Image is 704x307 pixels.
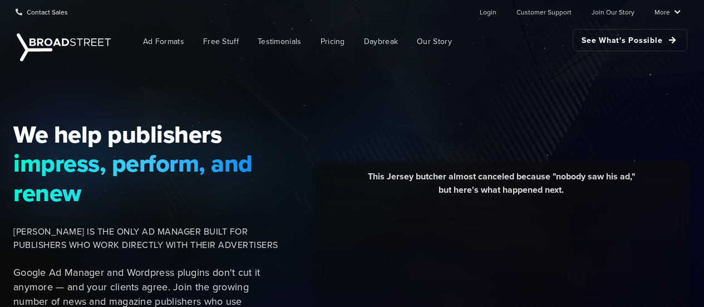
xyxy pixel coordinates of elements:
[135,29,193,54] a: Ad Formats
[143,36,184,47] span: Ad Formats
[480,1,496,23] a: Login
[417,36,452,47] span: Our Story
[13,225,281,252] span: [PERSON_NAME] IS THE ONLY AD MANAGER BUILT FOR PUBLISHERS WHO WORK DIRECTLY WITH THEIR ADVERTISERS
[17,33,111,61] img: Broadstreet | The Ad Manager for Small Publishers
[312,29,353,54] a: Pricing
[195,29,247,54] a: Free Stuff
[356,29,406,54] a: Daybreak
[13,149,281,207] span: impress, perform, and renew
[654,1,681,23] a: More
[321,36,345,47] span: Pricing
[573,29,687,51] a: See What's Possible
[258,36,302,47] span: Testimonials
[364,36,398,47] span: Daybreak
[13,120,281,149] span: We help publishers
[592,1,634,23] a: Join Our Story
[516,1,572,23] a: Customer Support
[203,36,239,47] span: Free Stuff
[408,29,460,54] a: Our Story
[321,170,682,205] div: This Jersey butcher almost canceled because "nobody saw his ad," but here's what happened next.
[249,29,310,54] a: Testimonials
[117,23,687,60] nav: Main
[16,1,68,23] a: Contact Sales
